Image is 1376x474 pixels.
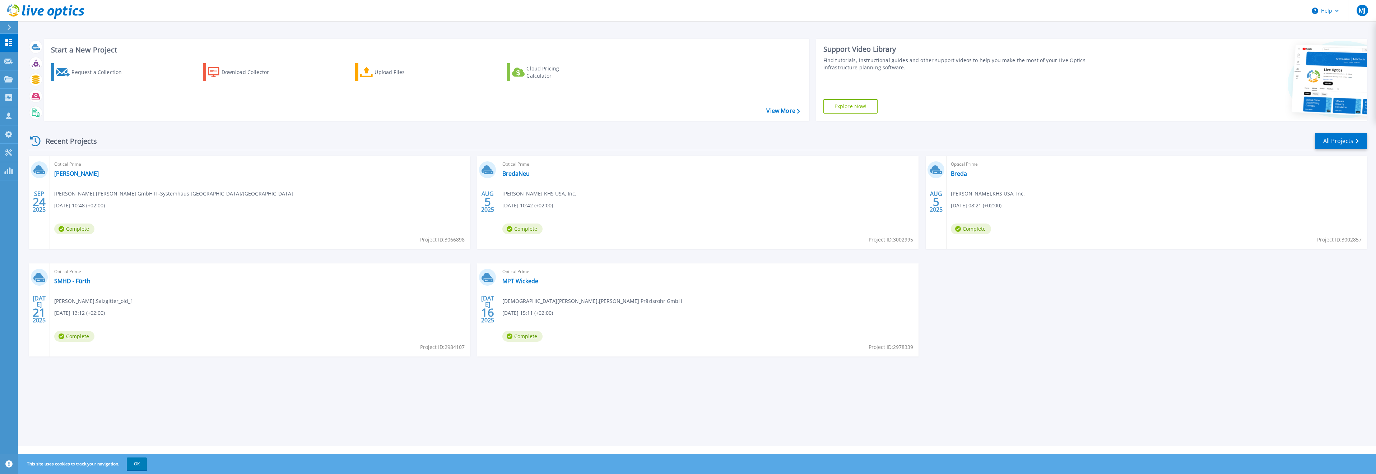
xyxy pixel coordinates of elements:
[54,170,99,177] a: [PERSON_NAME]
[481,309,494,316] span: 16
[54,297,133,305] span: [PERSON_NAME] , Salzgitter_old_1
[507,63,587,81] a: Cloud Pricing Calculator
[375,65,432,79] div: Upload Files
[54,309,105,317] span: [DATE] 13:12 (+02:00)
[1359,8,1365,13] span: MJ
[54,331,94,342] span: Complete
[1315,133,1367,149] a: All Projects
[823,57,1112,71] div: Find tutorials, instructional guides and other support videos to help you make the most of your L...
[502,277,538,285] a: MPT Wickede
[502,268,914,276] span: Optical Prime
[823,45,1112,54] div: Support Video Library
[203,63,283,81] a: Download Collector
[951,160,1363,168] span: Optical Prime
[502,170,530,177] a: BredaNeu
[1317,236,1362,244] span: Project ID: 3002857
[951,202,1001,210] span: [DATE] 08:21 (+02:00)
[951,170,967,177] a: Breda
[54,268,466,276] span: Optical Prime
[20,457,147,470] span: This site uses cookies to track your navigation.
[54,224,94,234] span: Complete
[420,236,465,244] span: Project ID: 3066898
[502,309,553,317] span: [DATE] 15:11 (+02:00)
[526,65,584,79] div: Cloud Pricing Calculator
[222,65,279,79] div: Download Collector
[869,343,913,351] span: Project ID: 2978339
[51,46,800,54] h3: Start a New Project
[32,189,46,215] div: SEP 2025
[502,331,543,342] span: Complete
[484,199,491,205] span: 5
[28,132,107,150] div: Recent Projects
[355,63,435,81] a: Upload Files
[33,309,46,316] span: 21
[502,224,543,234] span: Complete
[502,190,576,198] span: [PERSON_NAME] , KHS USA, Inc.
[54,160,466,168] span: Optical Prime
[32,296,46,322] div: [DATE] 2025
[929,189,943,215] div: AUG 2025
[823,99,878,114] a: Explore Now!
[951,190,1025,198] span: [PERSON_NAME] , KHS USA, Inc.
[481,189,494,215] div: AUG 2025
[933,199,939,205] span: 5
[54,277,90,285] a: SMHD - Fürth
[420,343,465,351] span: Project ID: 2984107
[766,107,800,114] a: View More
[869,236,913,244] span: Project ID: 3002995
[502,297,682,305] span: [DEMOGRAPHIC_DATA][PERSON_NAME] , [PERSON_NAME] Präzisrohr GmbH
[481,296,494,322] div: [DATE] 2025
[51,63,131,81] a: Request a Collection
[71,65,129,79] div: Request a Collection
[502,160,914,168] span: Optical Prime
[502,202,553,210] span: [DATE] 10:42 (+02:00)
[33,199,46,205] span: 24
[54,190,293,198] span: [PERSON_NAME] , [PERSON_NAME] GmbH IT-Systemhaus [GEOGRAPHIC_DATA]/[GEOGRAPHIC_DATA]
[951,224,991,234] span: Complete
[54,202,105,210] span: [DATE] 10:48 (+02:00)
[127,457,147,470] button: OK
